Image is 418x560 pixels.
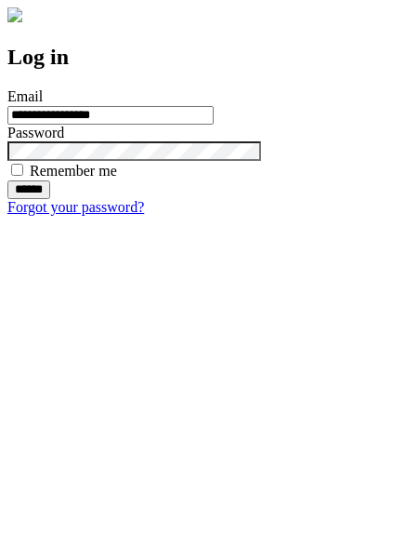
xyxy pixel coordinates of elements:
[7,7,22,22] img: logo-4e3dc11c47720685a147b03b5a06dd966a58ff35d612b21f08c02c0306f2b779.png
[7,45,411,70] h2: Log in
[7,199,144,215] a: Forgot your password?
[7,125,64,140] label: Password
[7,88,43,104] label: Email
[30,163,117,179] label: Remember me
